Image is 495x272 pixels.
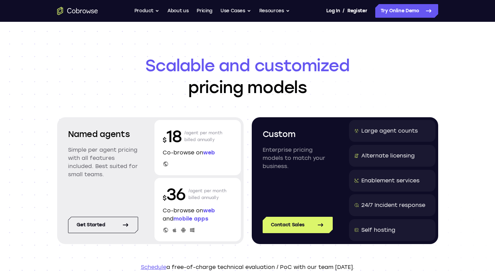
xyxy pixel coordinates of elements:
[263,217,333,233] a: Contact Sales
[343,7,345,15] span: /
[57,263,438,271] p: a free-of-charge technical evaluation / PoC with our team [DATE].
[197,4,212,18] a: Pricing
[174,215,208,222] span: mobile apps
[68,146,138,179] p: Simple per agent pricing with all features included. Best suited for small teams.
[361,127,418,135] div: Large agent counts
[203,207,215,214] span: web
[203,149,215,156] span: web
[347,4,367,18] a: Register
[259,4,290,18] button: Resources
[68,128,138,140] h2: Named agents
[163,183,186,205] p: 36
[163,136,167,144] span: $
[167,4,188,18] a: About us
[141,264,166,270] a: Schedule
[263,146,333,170] p: Enterprise pricing models to match your business.
[57,55,438,98] h1: pricing models
[68,217,138,233] a: Get started
[163,149,233,157] p: Co-browse on
[361,226,395,234] div: Self hosting
[163,125,182,147] p: 18
[57,7,98,15] a: Go to the home page
[263,128,333,140] h2: Custom
[375,4,438,18] a: Try Online Demo
[361,201,425,209] div: 24/7 Incident response
[361,177,419,185] div: Enablement services
[188,183,227,205] p: /agent per month billed annually
[220,4,251,18] button: Use Cases
[184,125,222,147] p: /agent per month billed annually
[163,207,233,223] p: Co-browse on and
[163,194,167,202] span: $
[134,4,160,18] button: Product
[326,4,340,18] a: Log In
[57,55,438,76] span: Scalable and customized
[361,152,415,160] div: Alternate licensing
